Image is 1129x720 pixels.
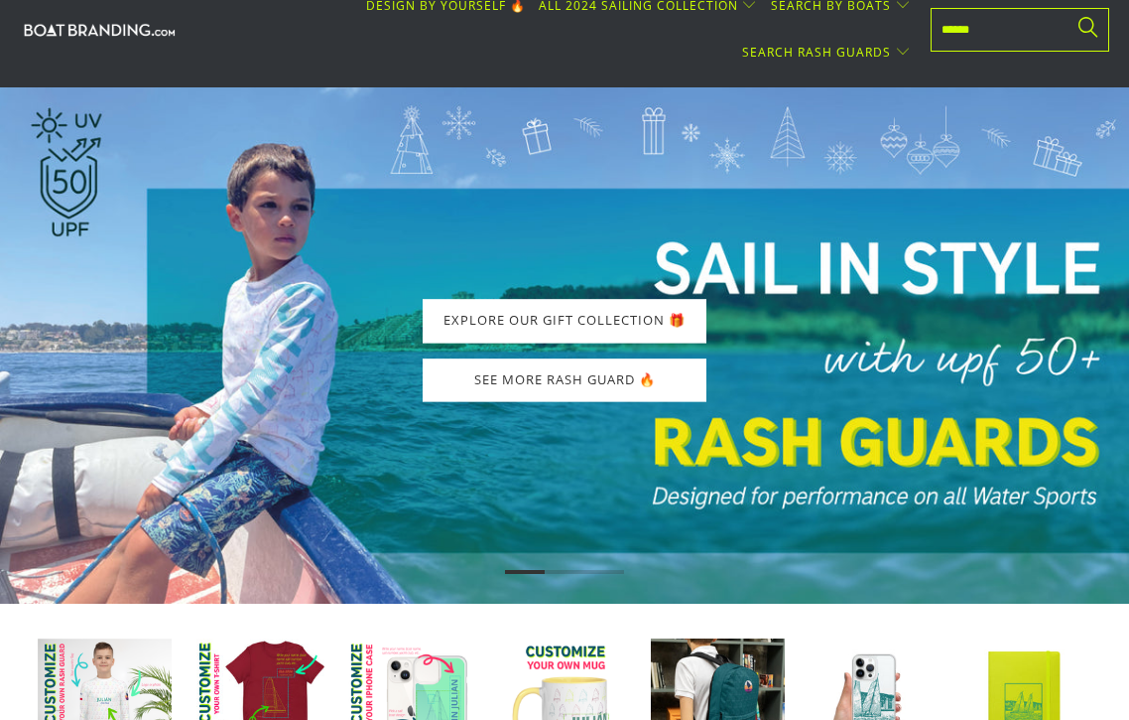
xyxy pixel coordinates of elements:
[742,30,911,76] summary: SEARCH RASH GUARDS
[505,570,545,574] li: Page dot 1
[20,20,179,39] img: Boatbranding
[584,570,624,574] li: Page dot 3
[545,570,584,574] li: Page dot 2
[423,300,706,344] a: EXPLORE OUR GIFT COLLECTION 🎁
[742,44,891,61] span: SEARCH RASH GUARDS
[423,359,706,402] a: SEE MORE RASH GUARD 🔥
